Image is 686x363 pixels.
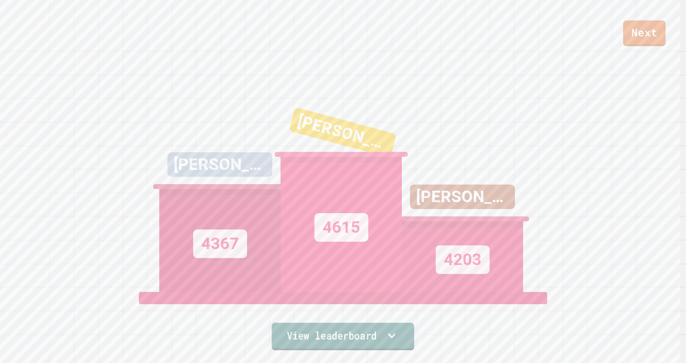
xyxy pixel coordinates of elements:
div: [PERSON_NAME] [289,107,396,158]
div: 4203 [436,245,490,274]
div: 4615 [314,213,368,242]
div: 4367 [193,229,247,258]
a: Next [623,20,666,46]
div: [PERSON_NAME] [167,152,272,177]
div: [PERSON_NAME] [410,185,515,209]
a: View leaderboard [272,323,414,350]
